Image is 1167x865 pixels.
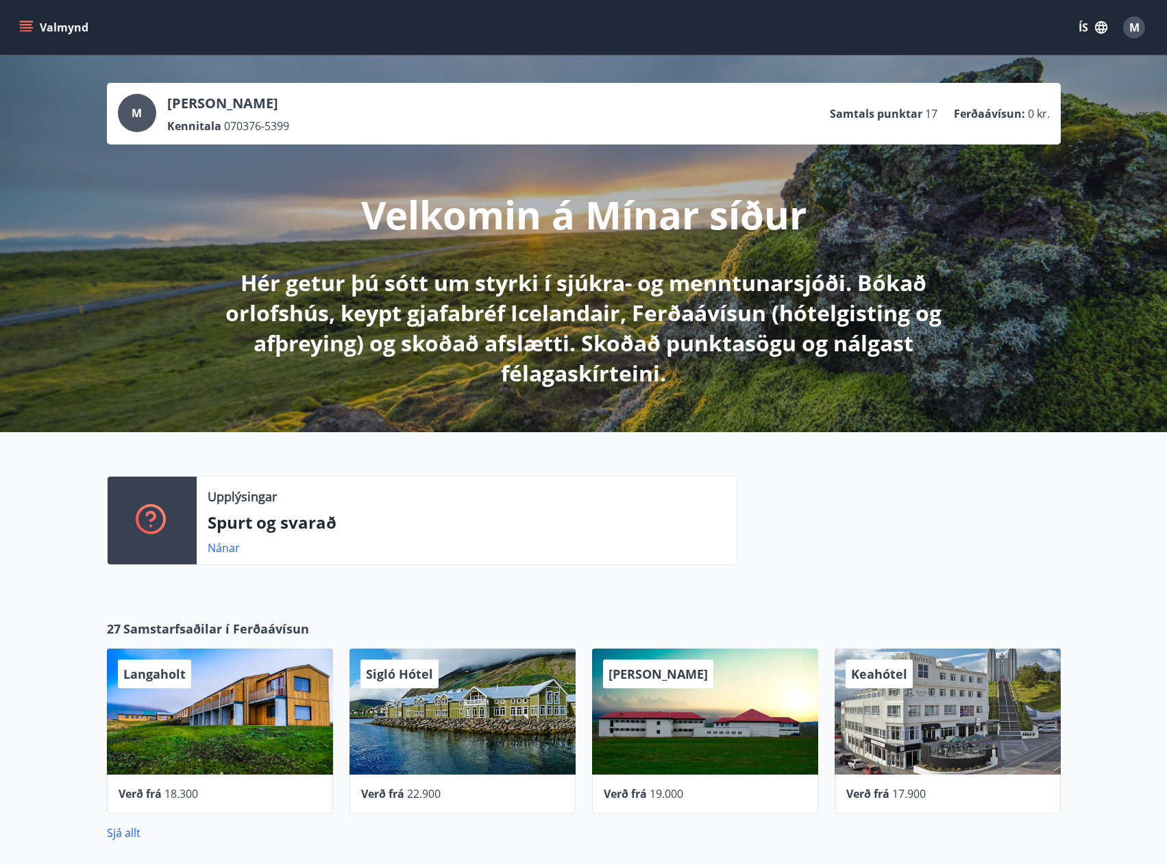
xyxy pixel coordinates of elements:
span: 19.000 [650,786,683,801]
span: Sigló Hótel [366,666,433,682]
button: menu [16,15,94,40]
span: Verð frá [119,786,162,801]
button: M [1118,11,1151,44]
span: 070376-5399 [224,118,289,134]
a: Nánar [208,540,240,555]
span: Samstarfsaðilar í Ferðaávísun [123,620,309,638]
p: Velkomin á Mínar síður [361,188,807,240]
span: M [132,105,142,121]
span: M [1129,20,1140,35]
p: Samtals punktar [830,106,922,121]
p: Upplýsingar [208,488,277,505]
p: Hér getur þú sótt um styrki í sjúkra- og menntunarsjóði. Bókað orlofshús, keypt gjafabréf Iceland... [222,268,946,388]
button: ÍS [1071,15,1115,40]
span: 27 [107,620,121,638]
span: 17 [925,106,937,121]
span: 22.900 [407,786,441,801]
span: Verð frá [846,786,889,801]
span: 0 kr. [1028,106,1050,121]
a: Sjá allt [107,825,140,840]
span: Verð frá [604,786,647,801]
span: Keahótel [851,666,907,682]
span: Verð frá [361,786,404,801]
p: Spurt og svarað [208,511,726,534]
span: [PERSON_NAME] [609,666,708,682]
p: [PERSON_NAME] [167,94,289,113]
p: Kennitala [167,118,221,134]
span: Langaholt [123,666,186,682]
span: 17.900 [892,786,926,801]
p: Ferðaávísun : [954,106,1025,121]
span: 18.300 [164,786,198,801]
